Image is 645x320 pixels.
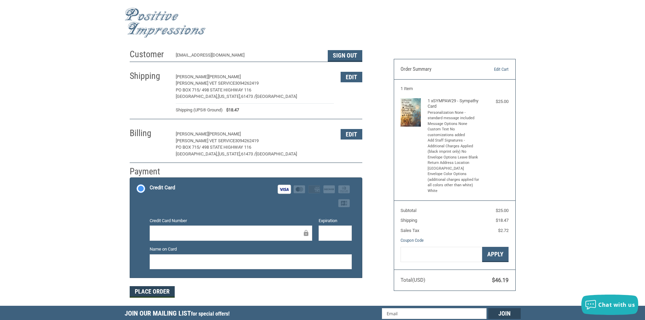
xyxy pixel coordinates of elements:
h4: 1 x SYMPAW29 - Sympathy Card [428,98,480,109]
input: Join [488,308,521,319]
button: Sign Out [328,50,362,62]
li: Personalization None - standard message included [428,110,480,121]
span: Subtotal [401,208,416,213]
span: [GEOGRAPHIC_DATA], [176,94,218,99]
button: Chat with us [581,295,638,315]
span: [PERSON_NAME] [176,74,208,79]
span: [PERSON_NAME] VET SERVICE [176,138,235,143]
div: $25.00 [481,98,509,105]
h3: Order Summary [401,66,474,73]
h2: Billing [130,128,169,139]
li: Envelope Color Options (additional charges applied for all colors other than white) White [428,171,480,194]
label: Credit Card Number [150,217,312,224]
button: Edit [341,129,362,140]
div: [EMAIL_ADDRESS][DOMAIN_NAME] [176,52,321,62]
span: PO BOX 715 [176,145,199,150]
button: Place Order [130,286,175,298]
span: / 498 STATE HIGHWAY 116 [199,145,251,150]
input: Email [382,308,487,319]
span: Total (USD) [401,277,425,283]
span: [GEOGRAPHIC_DATA] [256,94,297,99]
span: [GEOGRAPHIC_DATA], [176,151,218,156]
span: PO BOX 715 [176,87,199,92]
li: Envelope Options Leave Blank [428,155,480,161]
span: $18.47 [496,218,509,223]
span: / 498 STATE HIGHWAY 116 [199,87,251,92]
li: Add Staff Signatures - Additional Charges Applied (black imprint only) No [428,138,480,155]
h2: Payment [130,166,169,177]
button: Edit [341,72,362,82]
span: $25.00 [496,208,509,213]
span: for special offers! [191,311,230,317]
span: Chat with us [598,301,635,308]
button: Apply [482,247,509,262]
span: [PERSON_NAME] [208,131,241,136]
span: $2.72 [498,228,509,233]
li: Custom Text No customizations added [428,127,480,138]
img: Positive Impressions [125,8,206,38]
span: 61473 / [241,94,256,99]
span: $46.19 [492,277,509,283]
li: Message Options None [428,121,480,127]
h2: Shipping [130,70,169,82]
span: [PERSON_NAME] [208,74,241,79]
div: Credit Card [150,182,175,193]
label: Name on Card [150,246,352,253]
h2: Customer [130,49,169,60]
a: Edit Cart [474,66,509,73]
span: Shipping (UPS® Ground) [176,107,223,113]
input: Gift Certificate or Coupon Code [401,247,482,262]
span: $18.47 [223,107,239,113]
span: Sales Tax [401,228,419,233]
span: 3094262419 [235,81,259,86]
span: [US_STATE], [218,151,241,156]
span: [PERSON_NAME] VET SERVICE [176,81,235,86]
label: Expiration [319,217,352,224]
span: [US_STATE], [218,94,241,99]
span: Shipping [401,218,417,223]
span: 3094262419 [235,138,259,143]
h3: 1 Item [401,86,509,91]
span: 61473 / [241,151,256,156]
li: Return Address Location [GEOGRAPHIC_DATA] [428,160,480,171]
span: [GEOGRAPHIC_DATA] [256,151,297,156]
a: Coupon Code [401,238,424,243]
span: [PERSON_NAME] [176,131,208,136]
